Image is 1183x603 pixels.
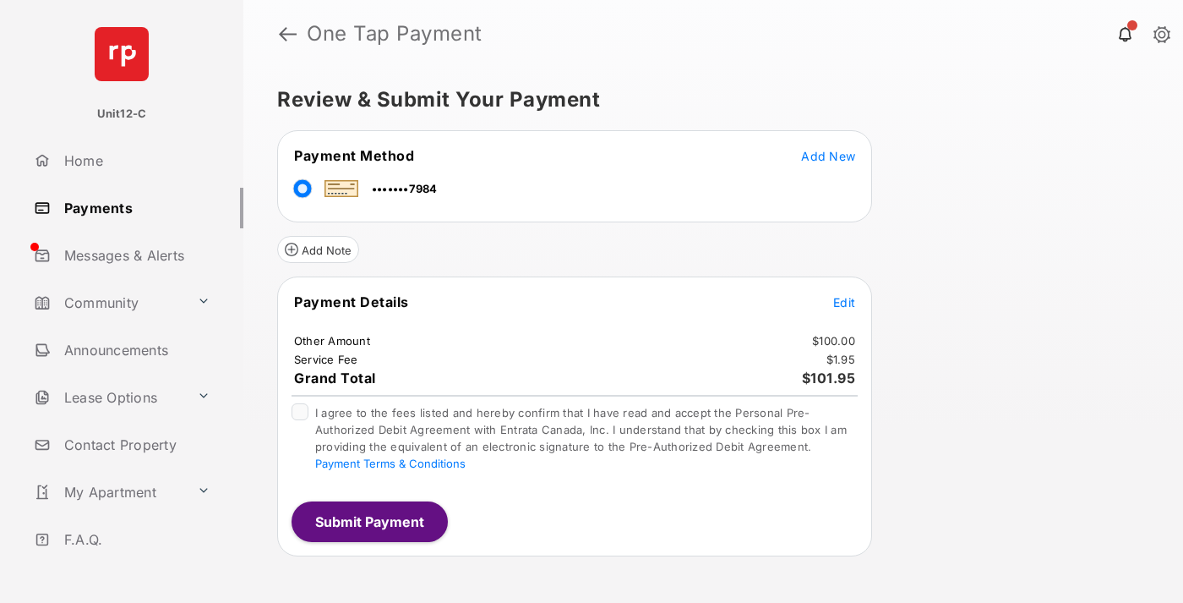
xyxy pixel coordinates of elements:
[315,457,466,470] button: I agree to the fees listed and hereby confirm that I have read and accept the Personal Pre-Author...
[294,293,409,310] span: Payment Details
[293,333,371,348] td: Other Amount
[307,24,482,44] strong: One Tap Payment
[294,147,414,164] span: Payment Method
[833,295,855,310] span: Edit
[292,502,448,542] button: Submit Payment
[315,406,847,470] span: I agree to the fees listed and hereby confirm that I have read and accept the Personal Pre-Author...
[27,377,190,418] a: Lease Options
[372,182,438,195] span: •••••••7984
[27,188,243,228] a: Payments
[801,149,855,163] span: Add New
[27,282,190,323] a: Community
[95,27,149,81] img: svg+xml;base64,PHN2ZyB4bWxucz0iaHR0cDovL3d3dy53My5vcmcvMjAwMC9zdmciIHdpZHRoPSI2NCIgaGVpZ2h0PSI2NC...
[27,330,243,370] a: Announcements
[811,333,856,348] td: $100.00
[801,147,855,164] button: Add New
[826,352,856,367] td: $1.95
[293,352,359,367] td: Service Fee
[97,106,147,123] p: Unit12-C
[27,425,243,465] a: Contact Property
[27,235,243,276] a: Messages & Alerts
[833,293,855,310] button: Edit
[27,472,190,513] a: My Apartment
[27,519,243,560] a: F.A.Q.
[294,370,376,386] span: Grand Total
[277,236,359,263] button: Add Note
[802,370,856,386] span: $101.95
[277,90,1136,110] h5: Review & Submit Your Payment
[27,140,243,181] a: Home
